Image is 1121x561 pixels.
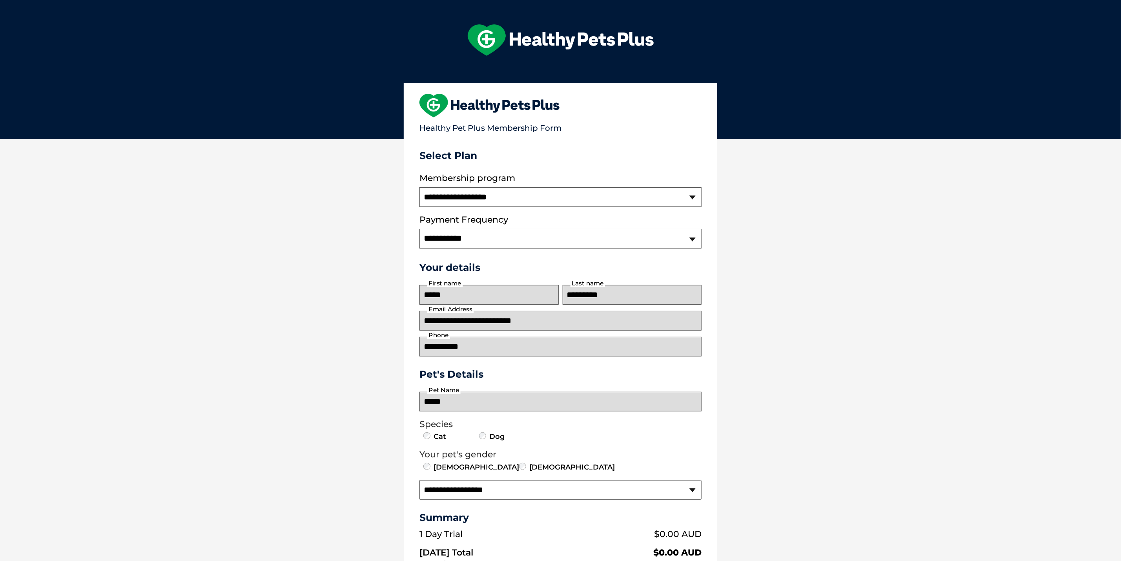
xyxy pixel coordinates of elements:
[419,541,568,558] td: [DATE] Total
[419,527,568,541] td: 1 Day Trial
[568,527,702,541] td: $0.00 AUD
[468,24,654,56] img: hpp-logo-landscape-green-white.png
[419,120,702,133] p: Healthy Pet Plus Membership Form
[419,512,702,523] h3: Summary
[419,419,702,429] legend: Species
[419,215,508,225] label: Payment Frequency
[427,332,450,339] label: Phone
[568,541,702,558] td: $0.00 AUD
[571,280,605,287] label: Last name
[419,150,702,161] h3: Select Plan
[416,368,705,380] h3: Pet's Details
[419,173,702,183] label: Membership program
[419,450,702,460] legend: Your pet's gender
[419,94,560,117] img: heart-shape-hpp-logo-large.png
[427,306,474,313] label: Email Address
[419,261,702,273] h3: Your details
[427,280,463,287] label: First name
